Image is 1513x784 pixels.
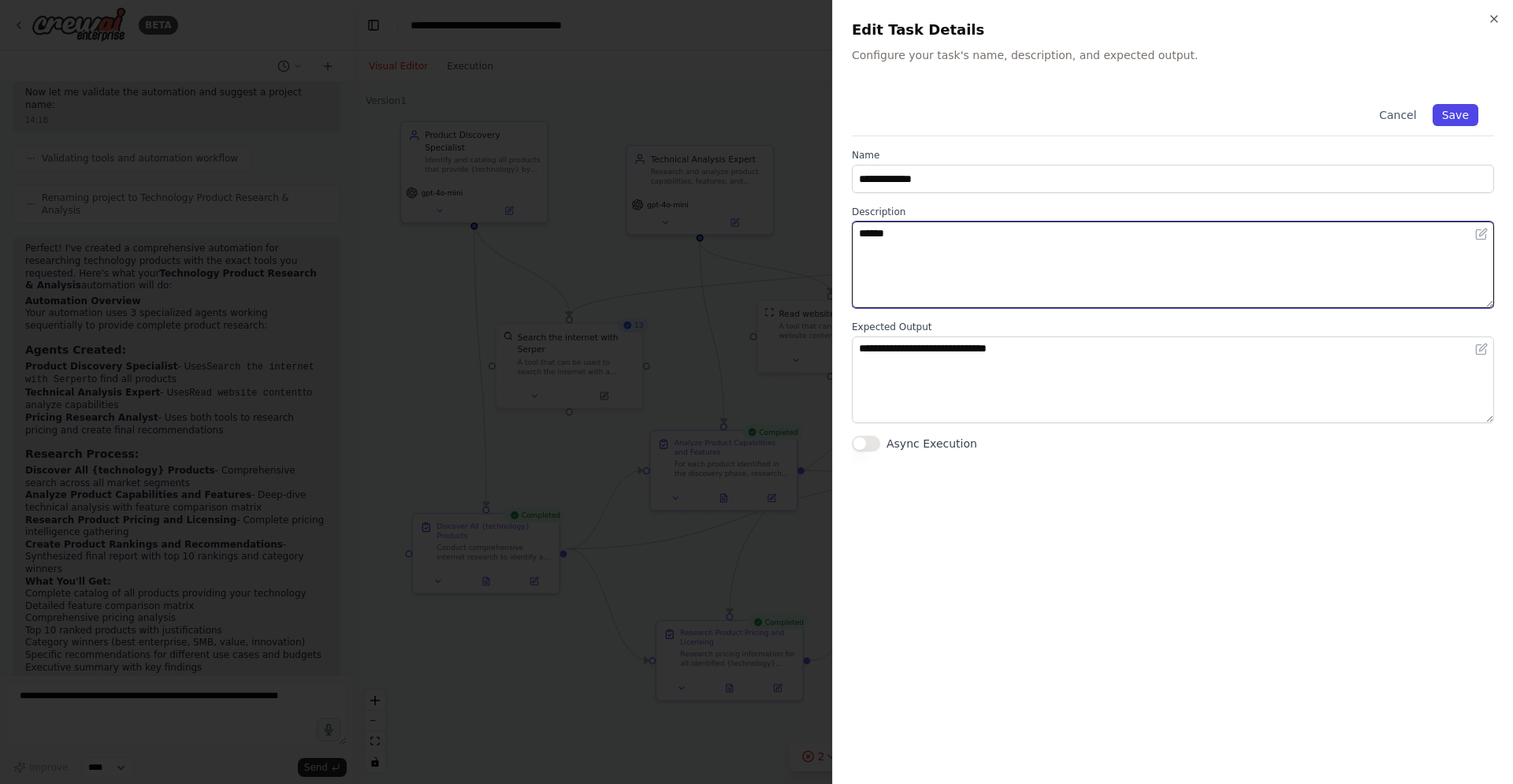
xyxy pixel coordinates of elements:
[852,206,1494,218] label: Description
[852,19,1494,41] h2: Edit Task Details
[852,47,1494,63] p: Configure your task's name, description, and expected output.
[852,321,1494,333] label: Expected Output
[1472,340,1491,359] button: Open in editor
[887,436,977,451] label: Async Execution
[1472,225,1491,243] button: Open in editor
[852,149,1494,162] label: Name
[1433,104,1478,126] button: Save
[1370,104,1426,126] button: Cancel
